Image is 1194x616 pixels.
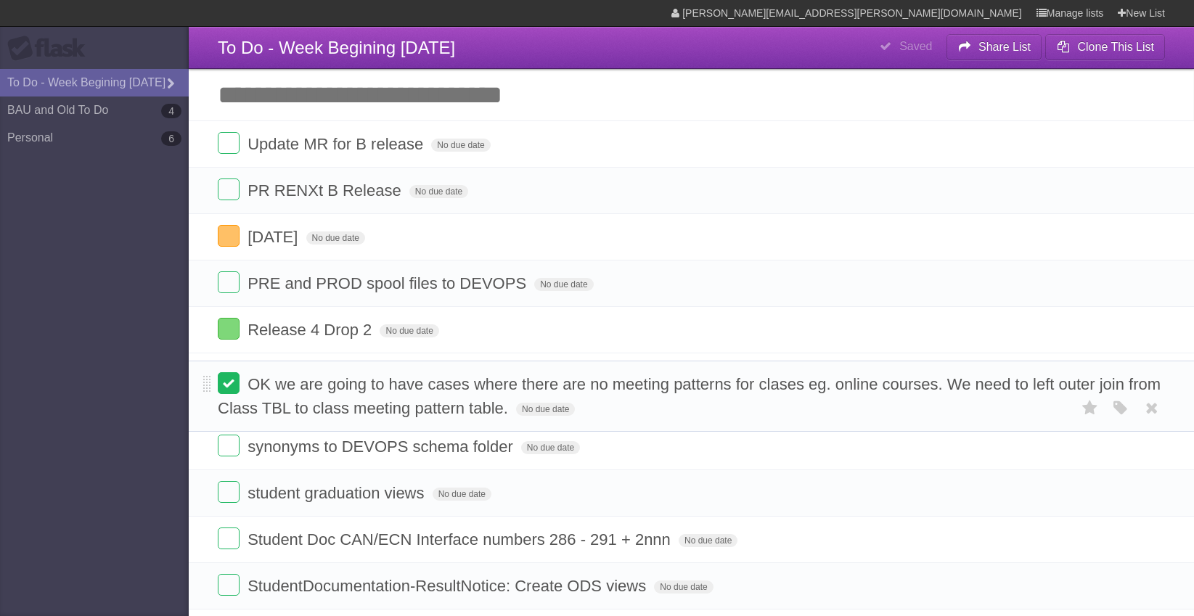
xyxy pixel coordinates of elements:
span: To Do - Week Begining [DATE] [218,38,455,57]
span: [DATE] [248,228,301,246]
label: Done [218,225,240,247]
span: No due date [380,324,438,337]
label: Done [218,318,240,340]
span: student graduation views [248,484,428,502]
b: 6 [161,131,181,146]
b: Share List [978,41,1031,53]
span: Student Doc CAN/ECN Interface numbers 286 - 291 + 2nnn [248,530,674,549]
span: No due date [534,278,593,291]
button: Share List [946,34,1042,60]
span: Release 4 Drop 2 [248,321,375,339]
label: Done [218,132,240,154]
label: Done [218,435,240,456]
b: Clone This List [1077,41,1154,53]
span: No due date [306,231,365,245]
label: Done [218,574,240,596]
span: No due date [431,139,490,152]
span: No due date [654,580,713,594]
span: synonyms to DEVOPS schema folder [248,438,517,456]
label: Star task [1076,396,1104,420]
div: Flask [7,36,94,62]
span: PR RENXt B Release [248,181,405,200]
button: Clone This List [1045,34,1165,60]
span: No due date [679,534,737,547]
b: 4 [161,104,181,118]
b: Saved [899,40,932,52]
label: Done [218,527,240,549]
span: OK we are going to have cases where there are no meeting patterns for clases eg. online courses. ... [218,375,1161,417]
span: No due date [516,403,575,416]
label: Done [218,481,240,503]
span: No due date [521,441,580,454]
span: PRE and PROD spool files to DEVOPS [248,274,530,292]
span: No due date [409,185,468,198]
label: Done [218,178,240,200]
span: StudentDocumentation-ResultNotice: Create ODS views [248,577,650,595]
span: No due date [433,488,491,501]
label: Done [218,372,240,394]
label: Done [218,271,240,293]
span: Update MR for B release [248,135,427,153]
